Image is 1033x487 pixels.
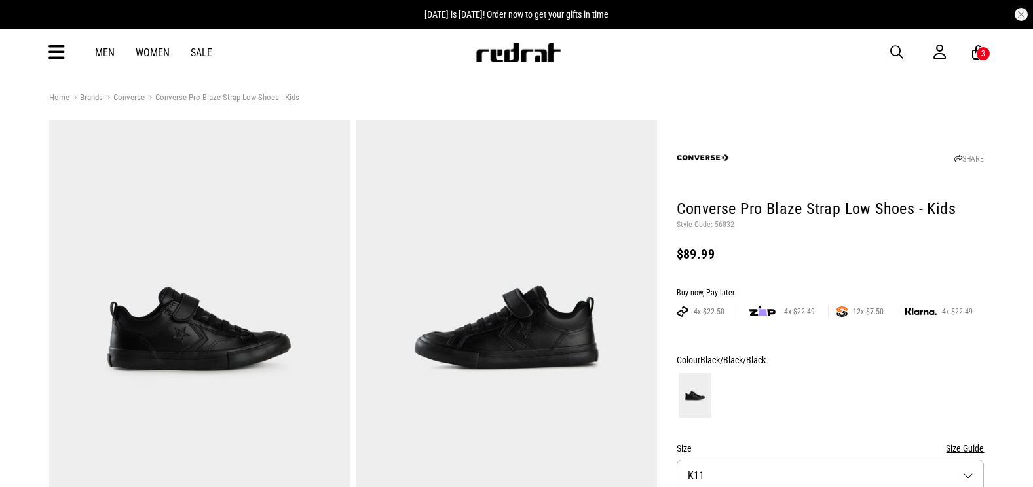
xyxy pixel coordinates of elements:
[424,9,609,20] span: [DATE] is [DATE]! Order now to get your gifts in time
[677,441,985,456] div: Size
[677,132,729,184] img: Converse
[475,43,561,62] img: Redrat logo
[700,355,766,365] span: Black/Black/Black
[677,306,688,317] img: AFTERPAY
[937,306,978,317] span: 4x $22.49
[749,305,776,318] img: zip
[954,154,984,164] a: SHARE
[677,246,985,262] div: $89.99
[688,306,730,317] span: 4x $22.50
[677,288,985,298] div: Buy now, Pay later.
[688,469,704,482] span: K11
[679,373,711,418] img: Black/Black/Black
[677,352,985,368] div: Colour
[677,220,985,230] p: Style Code: 56832
[848,306,889,317] span: 12x $7.50
[191,46,212,59] a: Sale
[69,92,103,105] a: Brands
[136,46,170,59] a: Women
[905,308,937,316] img: KLARNA
[946,441,984,456] button: Size Guide
[49,92,69,102] a: Home
[836,306,848,317] img: SPLITPAY
[677,199,985,220] h1: Converse Pro Blaze Strap Low Shoes - Kids
[145,92,299,105] a: Converse Pro Blaze Strap Low Shoes - Kids
[972,46,985,60] a: 3
[779,306,820,317] span: 4x $22.49
[981,49,985,58] div: 3
[95,46,115,59] a: Men
[103,92,145,105] a: Converse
